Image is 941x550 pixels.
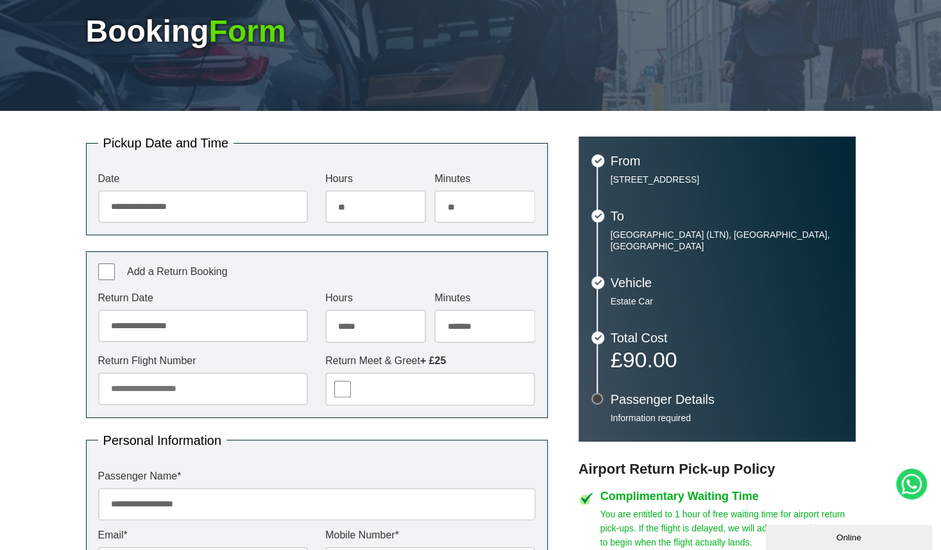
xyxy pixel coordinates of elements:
label: Date [98,174,308,184]
h4: Complimentary Waiting Time [600,490,856,502]
h3: Passenger Details [611,393,843,406]
legend: Pickup Date and Time [98,137,234,149]
h3: From [611,154,843,167]
span: 90.00 [622,347,677,372]
h3: Airport Return Pick-up Policy [579,461,856,478]
label: Minutes [434,174,535,184]
input: Add a Return Booking [98,263,115,280]
p: Information required [611,412,843,424]
label: Mobile Number [325,530,535,540]
iframe: chat widget [765,522,935,550]
span: Form [208,14,285,48]
h3: To [611,210,843,222]
h1: Booking [86,16,856,47]
label: Return Flight Number [98,356,308,366]
label: Minutes [434,293,535,303]
p: £ [611,351,843,369]
legend: Personal Information [98,434,227,447]
p: You are entitled to 1 hour of free waiting time for airport return pick-ups. If the flight is del... [600,507,856,549]
label: Return Meet & Greet [325,356,535,366]
h3: Total Cost [611,331,843,344]
p: Estate Car [611,296,843,307]
h3: Vehicle [611,276,843,289]
label: Hours [325,293,426,303]
strong: + £25 [420,355,446,366]
p: [GEOGRAPHIC_DATA] (LTN), [GEOGRAPHIC_DATA], [GEOGRAPHIC_DATA] [611,229,843,252]
label: Passenger Name [98,471,536,481]
label: Return Date [98,293,308,303]
p: [STREET_ADDRESS] [611,174,843,185]
span: Add a Return Booking [127,266,228,277]
label: Hours [325,174,426,184]
label: Email [98,530,308,540]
